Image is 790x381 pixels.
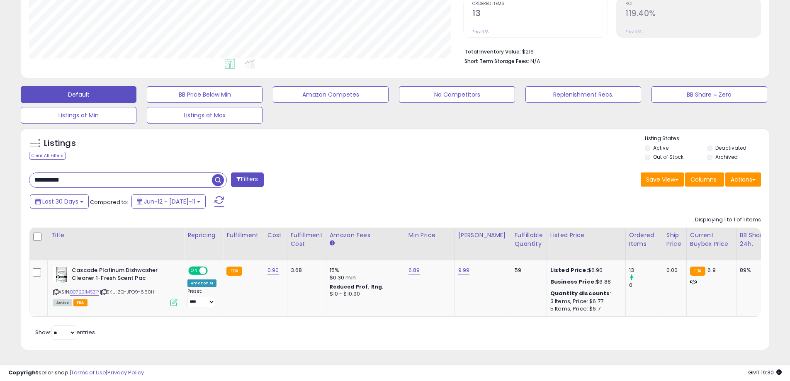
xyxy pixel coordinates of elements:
button: Listings at Min [21,107,136,124]
b: Quantity discounts [550,289,610,297]
span: 2025-08-11 19:30 GMT [748,369,782,376]
label: Active [653,144,668,151]
div: Preset: [187,289,216,307]
div: Current Buybox Price [690,231,733,248]
div: Displaying 1 to 1 of 1 items [695,216,761,224]
button: BB Share = Zero [651,86,767,103]
b: Short Term Storage Fees: [464,58,529,65]
a: 0.90 [267,266,279,274]
span: Columns [690,175,717,184]
div: 0 [629,282,663,289]
a: 9.99 [458,266,470,274]
span: Last 30 Days [42,197,78,206]
span: 6.9 [707,266,715,274]
span: Ordered Items [472,2,608,6]
button: No Competitors [399,86,515,103]
div: 0.00 [666,267,680,274]
div: Ordered Items [629,231,659,248]
h2: 119.40% [625,9,761,20]
div: Fulfillment Cost [291,231,323,248]
h2: 13 [472,9,608,20]
a: Terms of Use [71,369,106,376]
label: Deactivated [715,144,746,151]
button: Actions [725,172,761,187]
div: $0.30 min [330,274,399,282]
div: BB Share 24h. [740,231,770,248]
button: Filters [231,172,263,187]
b: Business Price: [550,278,596,286]
button: Replenishment Recs. [525,86,641,103]
b: Cascade Platinum Dishwasher Cleaner 1-Fresh Scent Pac [72,267,173,284]
div: seller snap | | [8,369,144,377]
div: Cost [267,231,284,240]
div: ASIN: [53,267,177,305]
div: Amazon Fees [330,231,401,240]
button: Jun-12 - [DATE]-11 [131,194,206,209]
img: 41OaK1m5hYL._SL40_.jpg [53,267,70,283]
div: : [550,290,619,297]
button: Listings at Max [147,107,263,124]
span: FBA [73,299,88,306]
div: Title [51,231,180,240]
b: Total Inventory Value: [464,48,521,55]
div: 3.68 [291,267,320,274]
a: B07221MSZP [70,289,99,296]
span: ROI [625,2,761,6]
span: | SKU: ZQ-JPO9-660H [100,289,154,295]
div: 89% [740,267,767,274]
div: Clear All Filters [29,152,66,160]
div: $6.90 [550,267,619,274]
span: All listings currently available for purchase on Amazon [53,299,72,306]
div: 5 Items, Price: $6.7 [550,305,619,313]
div: [PERSON_NAME] [458,231,508,240]
a: 6.89 [408,266,420,274]
small: Amazon Fees. [330,240,335,247]
div: Ship Price [666,231,683,248]
button: Save View [641,172,684,187]
small: FBA [226,267,242,276]
button: Amazon Competes [273,86,389,103]
div: 59 [515,267,540,274]
div: 15% [330,267,399,274]
h5: Listings [44,138,76,149]
p: Listing States: [645,135,769,143]
a: Privacy Policy [107,369,144,376]
small: Prev: N/A [625,29,642,34]
label: Out of Stock [653,153,683,160]
div: 3 Items, Price: $6.77 [550,298,619,305]
b: Listed Price: [550,266,588,274]
span: Jun-12 - [DATE]-11 [144,197,195,206]
span: Show: entries [35,328,95,336]
div: Min Price [408,231,451,240]
button: Default [21,86,136,103]
div: 13 [629,267,663,274]
div: $10 - $10.90 [330,291,399,298]
span: OFF [207,267,220,274]
div: Listed Price [550,231,622,240]
button: Last 30 Days [30,194,89,209]
div: Amazon AI [187,279,216,287]
label: Archived [715,153,738,160]
div: Repricing [187,231,219,240]
div: Fulfillment [226,231,260,240]
div: Fulfillable Quantity [515,231,543,248]
span: ON [189,267,199,274]
li: $216 [464,46,755,56]
span: Compared to: [90,198,128,206]
b: Reduced Prof. Rng. [330,283,384,290]
strong: Copyright [8,369,39,376]
div: $6.88 [550,278,619,286]
small: Prev: N/A [472,29,489,34]
button: Columns [685,172,724,187]
span: N/A [530,57,540,65]
button: BB Price Below Min [147,86,263,103]
small: FBA [690,267,705,276]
